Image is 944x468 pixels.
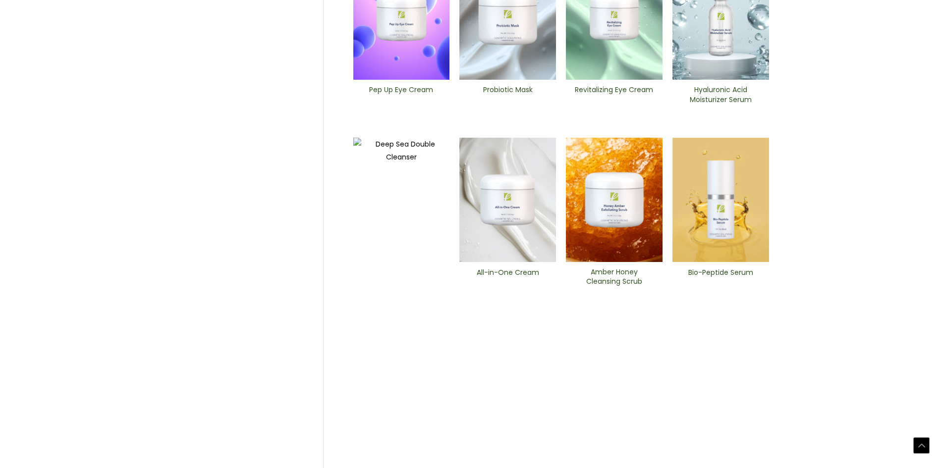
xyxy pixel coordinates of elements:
[574,85,654,104] h2: Revitalizing ​Eye Cream
[574,267,654,290] a: Amber Honey Cleansing Scrub
[574,267,654,286] h2: Amber Honey Cleansing Scrub
[468,85,548,107] a: Probiotic Mask
[468,268,548,290] a: All-in-One ​Cream
[566,138,663,262] img: Amber Honey Cleansing Scrub
[681,85,761,107] a: Hyaluronic Acid Moisturizer Serum
[681,268,761,287] h2: Bio-Peptide ​Serum
[681,85,761,104] h2: Hyaluronic Acid Moisturizer Serum
[574,85,654,107] a: Revitalizing ​Eye Cream
[361,85,441,107] a: Pep Up Eye Cream
[681,268,761,290] a: Bio-Peptide ​Serum
[468,85,548,104] h2: Probiotic Mask
[672,138,769,262] img: Bio-Peptide ​Serum
[459,138,556,262] img: All In One Cream
[468,268,548,287] h2: All-in-One ​Cream
[361,85,441,104] h2: Pep Up Eye Cream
